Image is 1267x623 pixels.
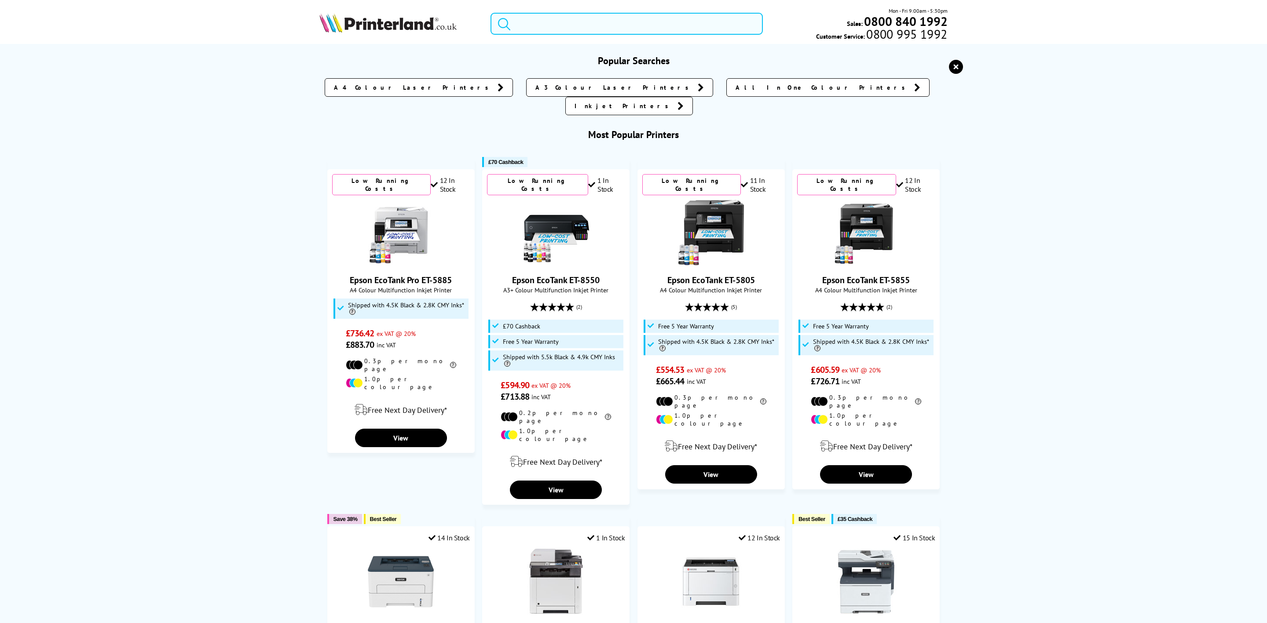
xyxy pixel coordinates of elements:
span: (2) [886,299,892,315]
div: 12 In Stock [431,176,470,193]
span: £605.59 [811,364,839,375]
input: Search product or brand [491,13,763,35]
img: Epson EcoTank ET-5805 [678,200,744,266]
span: A4 Colour Laser Printers [334,83,493,92]
span: £35 Cashback [838,516,872,522]
li: 0.3p per mono page [346,357,456,373]
a: Epson EcoTank ET-5855 [833,259,899,267]
span: ex VAT @ 20% [531,381,571,390]
li: 0.2p per mono page [501,409,611,425]
a: View [665,465,757,484]
span: Shipped with 4.5K Black & 2.8K CMY Inks* [813,338,931,352]
a: Epson EcoTank ET-5855 [822,274,910,286]
span: £70 Cashback [503,323,540,330]
img: Printerland Logo [319,13,457,33]
span: £665.44 [656,375,685,387]
a: Inkjet Printers [565,97,693,115]
span: A4 Colour Multifunction Inkjet Printer [797,286,935,294]
div: Low Running Costs [642,174,741,195]
a: Epson EcoTank ET-8550 [523,259,589,267]
li: 1.0p per colour page [346,375,456,391]
img: Epson EcoTank ET-5855 [833,200,899,266]
a: A4 Colour Laser Printers [325,78,513,97]
img: Kyocera ECOSYS M5526cdw [523,549,589,615]
span: Shipped with 4.5K Black & 2.8K CMY Inks* [658,338,776,352]
div: modal_delivery [642,434,780,459]
div: modal_delivery [332,397,470,422]
div: 14 In Stock [428,533,470,542]
li: 0.3p per mono page [811,393,921,409]
span: £883.70 [346,339,374,350]
li: 1.0p per colour page [811,412,921,427]
a: Epson EcoTank Pro ET-5885 [368,259,434,267]
span: £554.53 [656,364,685,375]
span: Shipped with 4.5K Black & 2.8K CMY Inks* [348,302,466,316]
button: Best Seller [792,514,830,524]
span: ex VAT @ 20% [842,366,881,374]
a: View [510,481,602,499]
img: Epson EcoTank ET-8550 [523,200,589,266]
div: 12 In Stock [896,176,935,193]
a: Xerox B230 [368,608,434,616]
span: Sales: [847,19,863,28]
div: 11 In Stock [741,176,780,193]
a: Epson EcoTank ET-5805 [667,274,755,286]
span: inc VAT [377,341,396,349]
li: 0.3p per mono page [656,393,766,409]
span: £713.88 [501,391,529,402]
span: A3+ Colour Multifunction Inkjet Printer [487,286,625,294]
h3: Popular Searches [319,55,947,67]
span: Best Seller [798,516,825,522]
img: Kyocera ECOSYS PA4000x [678,549,744,615]
span: inc VAT [842,377,861,386]
span: Free 5 Year Warranty [503,338,559,345]
span: ex VAT @ 20% [687,366,726,374]
b: 0800 840 1992 [864,13,948,29]
div: Low Running Costs [797,174,896,195]
div: 1 In Stock [587,533,625,542]
a: Xerox C325 [833,608,899,616]
span: inc VAT [531,393,551,401]
h3: Most Popular Printers [319,128,947,141]
a: All In One Colour Printers [726,78,930,97]
span: Free 5 Year Warranty [658,323,714,330]
a: View [820,465,912,484]
span: £594.90 [501,379,529,391]
span: £736.42 [346,328,374,339]
div: modal_delivery [487,449,625,474]
img: Xerox B230 [368,549,434,615]
span: Save 38% [333,516,358,522]
span: All In One Colour Printers [736,83,910,92]
span: Shipped with 5.5k Black & 4.9k CMY Inks [503,353,621,368]
a: Epson EcoTank ET-5805 [678,259,744,267]
div: Low Running Costs [332,174,431,195]
span: Mon - Fri 9:00am - 5:30pm [889,7,948,15]
div: Low Running Costs [487,174,588,195]
span: Best Seller [370,516,397,522]
li: 1.0p per colour page [501,427,611,443]
span: ex VAT @ 20% [377,329,416,338]
span: 0800 995 1992 [865,30,947,38]
span: £70 Cashback [488,159,523,165]
a: Kyocera ECOSYS M5526cdw [523,608,589,616]
div: 12 In Stock [739,533,780,542]
button: £70 Cashback [482,157,527,167]
a: Epson EcoTank ET-8550 [512,274,600,286]
span: (2) [576,299,582,315]
span: (5) [731,299,737,315]
button: £35 Cashback [831,514,877,524]
span: £726.71 [811,375,839,387]
span: A4 Colour Multifunction Inkjet Printer [642,286,780,294]
button: Best Seller [364,514,401,524]
span: inc VAT [687,377,706,386]
a: Kyocera ECOSYS PA4000x [678,608,744,616]
div: modal_delivery [797,434,935,459]
a: 0800 840 1992 [863,17,948,26]
li: 1.0p per colour page [656,412,766,427]
span: Inkjet Printers [575,102,673,110]
img: Xerox C325 [833,549,899,615]
button: Save 38% [327,514,362,524]
a: Epson EcoTank Pro ET-5885 [350,274,452,286]
span: Free 5 Year Warranty [813,323,869,330]
span: A3 Colour Laser Printers [535,83,693,92]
